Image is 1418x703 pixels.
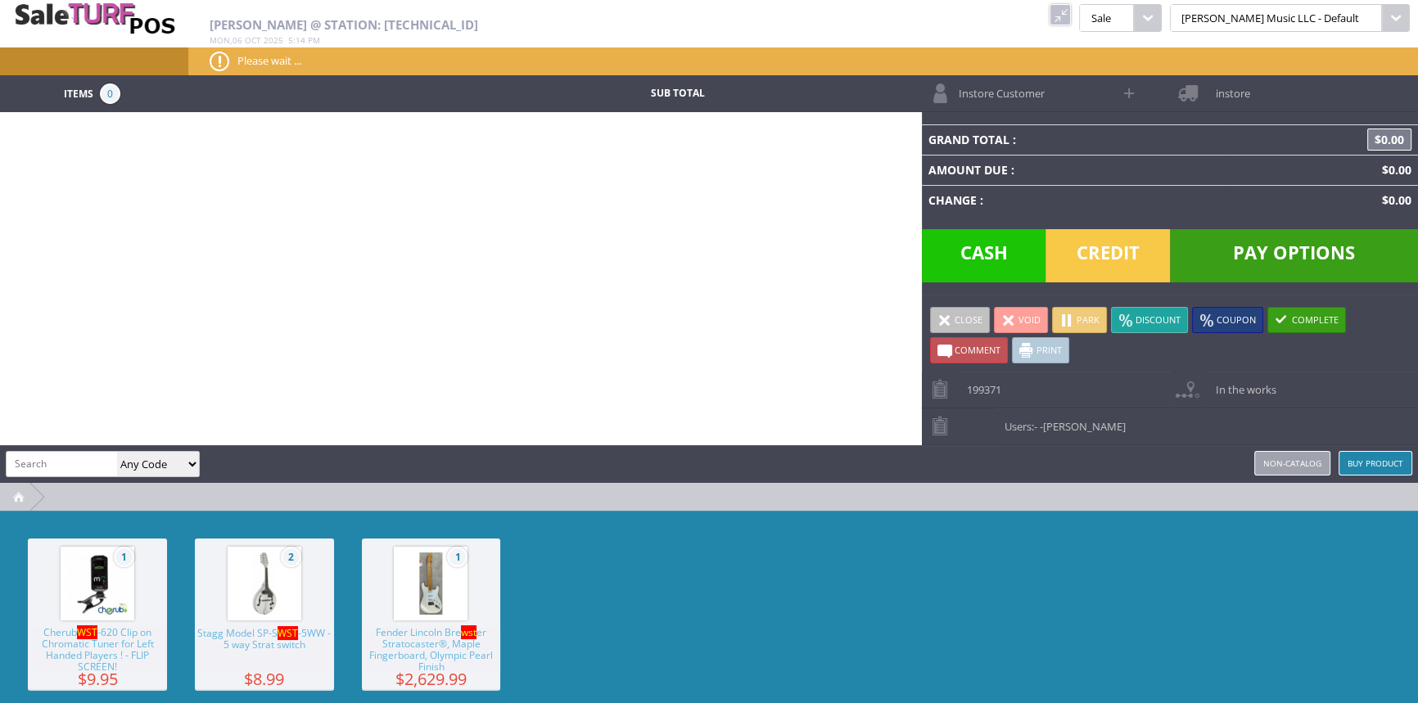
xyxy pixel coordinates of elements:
[195,673,334,685] span: $8.99
[288,34,293,46] span: 5
[1052,307,1107,333] a: Park
[210,34,320,46] span: , :
[994,307,1048,333] a: Void
[278,626,298,640] span: WST
[264,34,283,46] span: 2025
[114,547,134,567] span: 1
[922,155,1231,185] td: Amount Due :
[1079,4,1133,32] span: Sale
[553,83,802,104] td: Sub Total
[1207,75,1249,101] span: instore
[1170,4,1382,32] span: [PERSON_NAME] Music LLC - Default
[996,408,1126,434] span: Users:
[955,344,1000,356] span: Comment
[210,34,230,46] span: Mon
[1034,419,1037,434] span: -
[1170,229,1418,282] span: Pay Options
[77,625,97,639] span: WST
[1339,451,1412,475] a: Buy Product
[1045,229,1170,282] span: Credit
[922,229,1046,282] span: Cash
[210,52,1397,70] p: Please wait ...
[1267,307,1346,333] a: Complete
[1375,162,1411,178] span: $0.00
[922,124,1231,155] td: Grand Total :
[233,34,242,46] span: 06
[447,547,467,567] span: 1
[1192,307,1263,333] a: Coupon
[210,18,919,32] h2: [PERSON_NAME] @ Station: [TECHNICAL_ID]
[245,34,261,46] span: Oct
[281,547,301,567] span: 2
[1375,192,1411,208] span: $0.00
[28,673,167,685] span: $9.95
[100,83,120,104] span: 0
[362,627,501,673] span: Fender Lincoln Bre er Stratocaster®, Maple Fingerboard, Olympic Pearl Finish
[362,673,501,685] span: $2,629.99
[1207,372,1276,397] span: In the works
[1040,419,1126,434] span: -[PERSON_NAME]
[461,625,476,639] span: wst
[1254,451,1330,475] a: Non-catalog
[930,307,990,333] a: Close
[7,452,117,475] input: Search
[1012,337,1069,363] a: Print
[951,75,1045,101] span: Instore Customer
[922,185,1231,215] td: Change :
[296,34,305,46] span: 14
[308,34,320,46] span: pm
[28,627,167,673] span: Cherub -620 Clip on Chromatic Tuner for Left Handed Players ! - FLIP SCREEN!
[1367,128,1411,151] span: $0.00
[195,628,334,673] span: Stagg Model SP-S -5WW - 5 way Strat switch
[64,83,93,101] span: Items
[1111,307,1188,333] a: Discount
[959,372,1001,397] span: 199371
